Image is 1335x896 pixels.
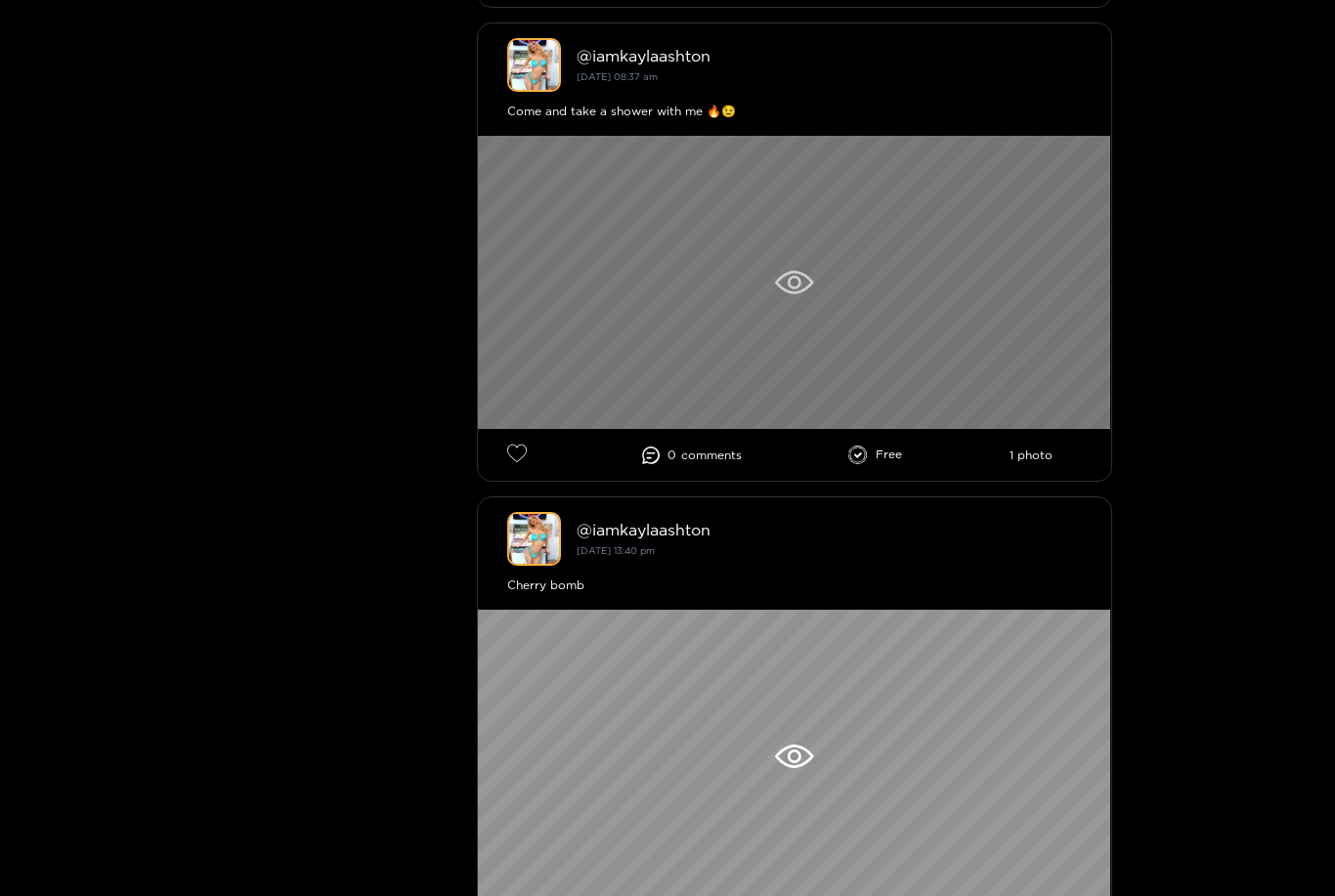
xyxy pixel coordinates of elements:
div: @ iamkaylaashton [577,47,1082,64]
li: 1 photo [1010,448,1053,462]
div: Cherry bomb [507,576,1082,595]
span: comment s [681,448,742,462]
div: @ iamkaylaashton [577,521,1082,538]
small: [DATE] 13:40 pm [577,545,655,556]
small: [DATE] 08:37 am [577,71,658,82]
img: iamkaylaashton [507,38,561,92]
img: iamkaylaashton [507,512,561,566]
li: 0 [642,447,742,464]
div: Come and take a shower with me 🔥😉 [507,102,1082,121]
li: Free [848,446,902,465]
